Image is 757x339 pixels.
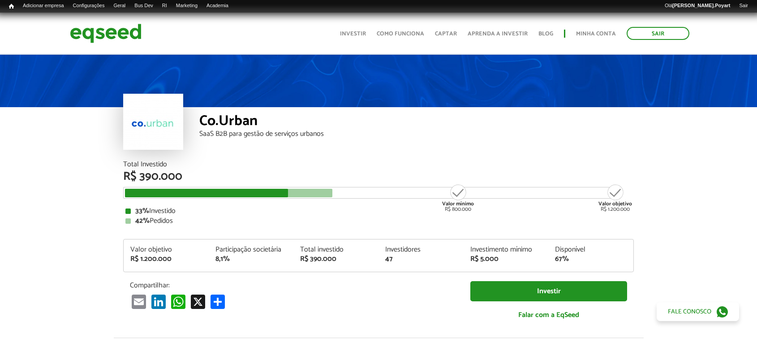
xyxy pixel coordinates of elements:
[340,31,366,37] a: Investir
[215,256,287,263] div: 8,1%
[199,130,634,138] div: SaaS B2B para gestão de serviços urbanos
[69,2,109,9] a: Configurações
[4,2,18,11] a: Início
[470,281,627,301] a: Investir
[209,294,227,309] a: Compartilhar
[9,3,14,9] span: Início
[627,27,689,40] a: Sair
[377,31,424,37] a: Como funciona
[130,281,457,290] p: Compartilhar:
[172,2,202,9] a: Marketing
[735,2,753,9] a: Sair
[538,31,553,37] a: Blog
[123,171,634,183] div: R$ 390.000
[441,183,475,212] div: R$ 800.000
[555,256,627,263] div: 67%
[125,208,632,215] div: Investido
[215,246,287,253] div: Participação societária
[130,256,202,263] div: R$ 1.200.000
[130,246,202,253] div: Valor objetivo
[123,161,634,168] div: Total Investido
[300,246,372,253] div: Total investido
[672,3,730,8] strong: [PERSON_NAME].Poyart
[660,2,735,9] a: Olá[PERSON_NAME].Poyart
[189,294,207,309] a: X
[70,22,142,45] img: EqSeed
[470,246,542,253] div: Investimento mínimo
[385,256,457,263] div: 47
[300,256,372,263] div: R$ 390.000
[202,2,233,9] a: Academia
[470,256,542,263] div: R$ 5.000
[468,31,528,37] a: Aprenda a investir
[657,302,739,321] a: Fale conosco
[135,205,149,217] strong: 33%
[470,306,627,324] a: Falar com a EqSeed
[130,2,158,9] a: Bus Dev
[385,246,457,253] div: Investidores
[598,183,632,212] div: R$ 1.200.000
[125,217,632,225] div: Pedidos
[199,114,634,130] div: Co.Urban
[150,294,168,309] a: LinkedIn
[598,200,632,208] strong: Valor objetivo
[576,31,616,37] a: Minha conta
[555,246,627,253] div: Disponível
[169,294,187,309] a: WhatsApp
[18,2,69,9] a: Adicionar empresa
[435,31,457,37] a: Captar
[158,2,172,9] a: RI
[135,215,150,227] strong: 42%
[109,2,130,9] a: Geral
[442,200,474,208] strong: Valor mínimo
[130,294,148,309] a: Email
